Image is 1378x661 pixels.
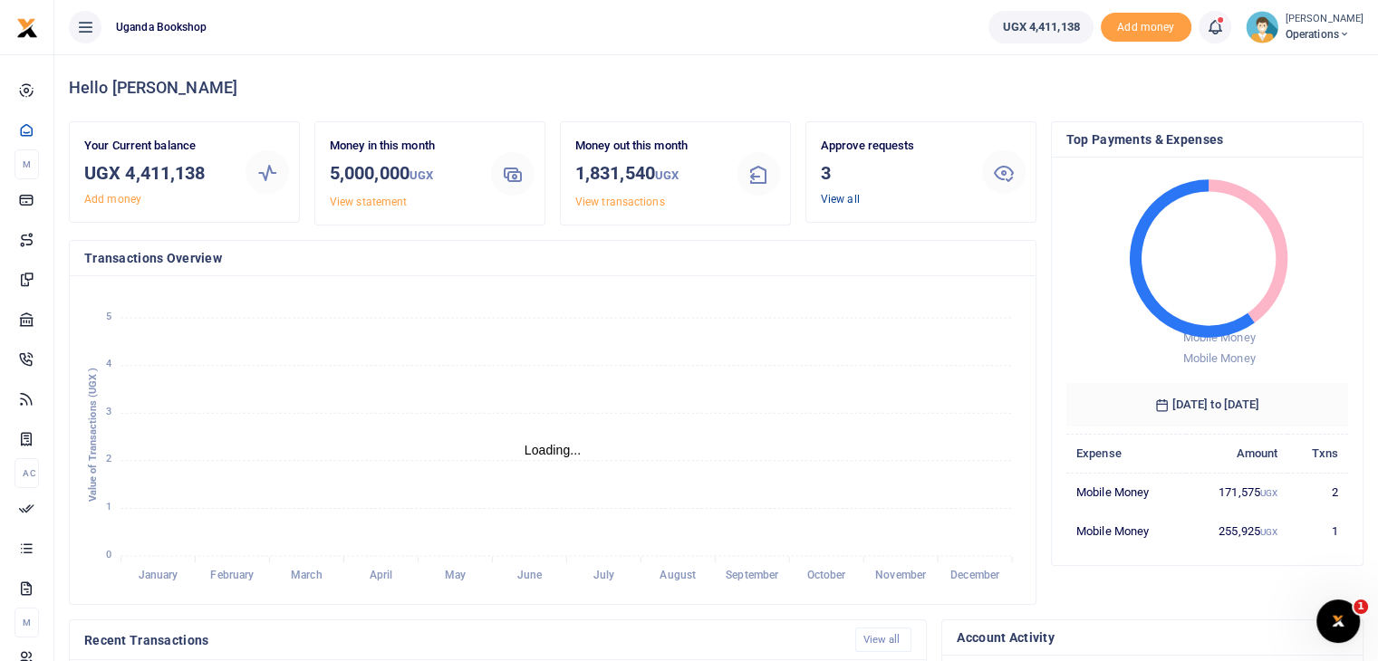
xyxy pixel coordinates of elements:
h3: 1,831,540 [575,159,722,189]
h4: Hello [PERSON_NAME] [69,78,1364,98]
td: Mobile Money [1066,512,1186,550]
small: UGX [1260,527,1277,537]
span: 1 [1354,599,1368,614]
tspan: December [950,569,1000,581]
td: Mobile Money [1066,473,1186,512]
td: 171,575 [1186,473,1288,512]
tspan: January [139,569,178,581]
text: Loading... [525,443,582,457]
li: Ac [14,458,39,488]
td: 1 [1287,512,1348,550]
a: View all [855,627,912,652]
tspan: November [875,569,927,581]
tspan: July [593,569,613,581]
span: Add money [1101,13,1191,43]
h3: 5,000,000 [330,159,477,189]
p: Your Current balance [84,137,231,156]
th: Amount [1186,434,1288,473]
small: [PERSON_NAME] [1286,12,1364,27]
a: Add money [84,193,141,206]
li: Toup your wallet [1101,13,1191,43]
a: Add money [1101,19,1191,33]
tspan: 3 [106,406,111,417]
li: M [14,608,39,637]
p: Money in this month [330,137,477,156]
span: Mobile Money [1182,330,1255,344]
img: profile-user [1246,11,1278,43]
p: Approve requests [821,137,968,156]
small: UGX [655,168,679,182]
span: Uganda bookshop [109,19,215,35]
small: UGX [1260,488,1277,498]
h3: 3 [821,159,968,187]
tspan: February [210,569,254,581]
th: Expense [1066,434,1186,473]
tspan: 0 [106,549,111,560]
tspan: 1 [106,501,111,513]
h4: Top Payments & Expenses [1066,129,1348,149]
tspan: April [370,569,393,581]
th: Txns [1287,434,1348,473]
tspan: 5 [106,311,111,322]
h6: [DATE] to [DATE] [1066,383,1348,426]
a: UGX 4,411,138 [988,11,1093,43]
td: 255,925 [1186,512,1288,550]
tspan: June [517,569,543,581]
h4: Transactions Overview [84,248,1021,268]
a: View all [821,193,860,206]
h3: UGX 4,411,138 [84,159,231,187]
a: View transactions [575,196,665,208]
iframe: Intercom live chat [1316,599,1360,643]
img: logo-small [16,17,38,39]
li: M [14,149,39,179]
tspan: May [445,569,466,581]
tspan: October [807,569,847,581]
tspan: 4 [106,358,111,369]
li: Wallet ballance [981,11,1100,43]
p: Money out this month [575,137,722,156]
td: 2 [1287,473,1348,512]
small: UGX [410,168,433,182]
tspan: March [291,569,323,581]
a: logo-small logo-large logo-large [16,20,38,34]
h4: Recent Transactions [84,630,841,650]
a: profile-user [PERSON_NAME] Operations [1246,11,1364,43]
span: Mobile Money [1182,351,1255,365]
tspan: August [660,569,696,581]
tspan: 2 [106,454,111,465]
span: Operations [1286,26,1364,43]
a: View statement [330,196,407,208]
h4: Account Activity [957,627,1348,647]
text: Value of Transactions (UGX ) [87,368,99,503]
span: UGX 4,411,138 [1002,18,1079,36]
tspan: September [726,569,779,581]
